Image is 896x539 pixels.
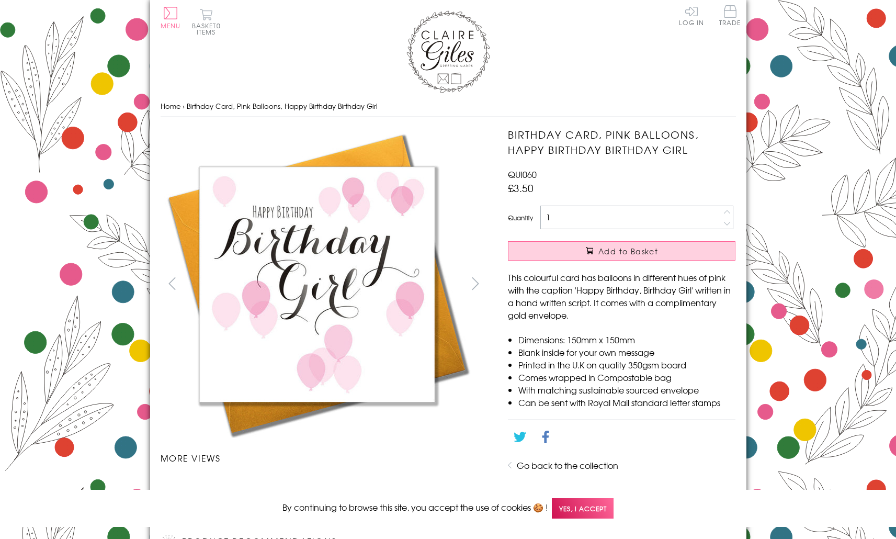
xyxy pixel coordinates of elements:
[161,272,184,295] button: prev
[518,384,735,396] li: With matching sustainable sourced envelope
[192,8,221,35] button: Basket0 items
[518,371,735,384] li: Comes wrapped in Compostable bag
[161,21,181,30] span: Menu
[508,127,735,158] h1: Birthday Card, Pink Balloons, Happy Birthday Birthday Girl
[518,358,735,371] li: Printed in the U.K on quality 350gsm board
[679,5,704,26] a: Log In
[518,396,735,409] li: Can be sent with Royal Mail standard letter stamps
[508,168,537,181] span: QUI060
[161,127,474,441] img: Birthday Card, Pink Balloons, Happy Birthday Birthday Girl
[161,7,181,29] button: Menu
[719,5,741,26] span: Trade
[508,213,533,222] label: Quantity
[552,498,614,519] span: Yes, I accept
[508,181,534,195] span: £3.50
[197,21,221,37] span: 0 items
[508,241,735,261] button: Add to Basket
[183,101,185,111] span: ›
[187,101,378,111] span: Birthday Card, Pink Balloons, Happy Birthday Birthday Girl
[161,452,487,464] h3: More views
[518,333,735,346] li: Dimensions: 150mm x 150mm
[242,475,324,498] li: Carousel Page 2
[508,271,735,321] p: This colourful card has balloons in different hues of pink with the caption 'Happy Birthday, Birt...
[719,5,741,28] a: Trade
[517,459,618,471] a: Go back to the collection
[161,475,242,498] li: Carousel Page 1 (Current Slide)
[598,246,658,256] span: Add to Basket
[161,475,487,498] ul: Carousel Pagination
[406,10,490,93] img: Claire Giles Greetings Cards
[161,96,736,117] nav: breadcrumbs
[463,272,487,295] button: next
[161,101,180,111] a: Home
[518,346,735,358] li: Blank inside for your own message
